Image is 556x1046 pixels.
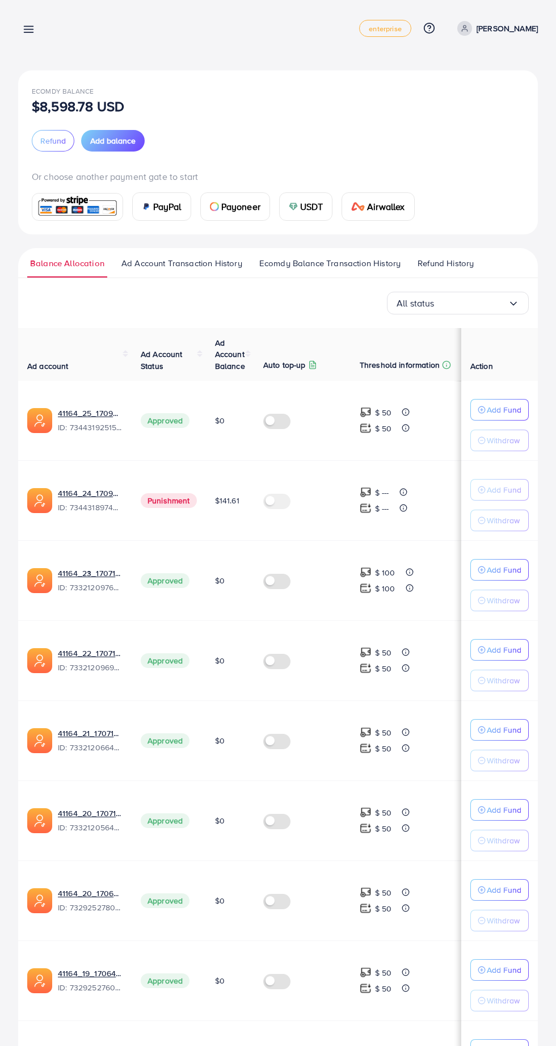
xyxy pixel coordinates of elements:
a: [PERSON_NAME] [453,21,538,36]
img: card [36,195,119,219]
p: $ 50 [375,422,392,435]
p: Add Fund [487,963,521,977]
div: <span class='underline'>41164_21_1707142387585</span></br>7332120664427642882 [58,728,123,754]
img: top-up amount [360,566,372,578]
span: USDT [300,200,323,213]
span: ID: 7332120564271874049 [58,822,123,833]
a: cardUSDT [279,192,333,221]
button: Withdraw [470,590,529,611]
span: Action [470,360,493,372]
img: top-up amount [360,887,372,898]
span: Approved [141,893,189,908]
p: $ 50 [375,982,392,995]
img: card [210,202,219,211]
span: Approved [141,653,189,668]
span: Balance Allocation [30,257,104,270]
a: cardPayPal [132,192,191,221]
p: Withdraw [487,674,520,687]
span: Ecomdy Balance [32,86,94,96]
p: Withdraw [487,834,520,847]
p: $ --- [375,486,389,499]
span: $0 [215,415,225,426]
img: top-up amount [360,582,372,594]
button: Add Fund [470,799,529,821]
img: card [289,202,298,211]
span: $0 [215,735,225,746]
a: card [32,193,123,221]
a: 41164_22_1707142456408 [58,648,123,659]
img: top-up amount [360,806,372,818]
button: Add Fund [470,559,529,581]
div: <span class='underline'>41164_19_1706474666940</span></br>7329252760468127746 [58,968,123,994]
a: cardAirwallex [342,192,414,221]
span: ID: 7332120976240689154 [58,582,123,593]
button: Add Fund [470,639,529,661]
p: $ 50 [375,902,392,915]
span: Ad Account Transaction History [121,257,242,270]
p: $ 50 [375,406,392,419]
p: Add Fund [487,403,521,417]
span: Refund [40,135,66,146]
span: PayPal [153,200,182,213]
button: Withdraw [470,510,529,531]
button: Withdraw [470,990,529,1011]
a: 41164_25_1709982599082 [58,408,123,419]
a: 41164_24_1709982576916 [58,488,123,499]
span: ID: 7332120969684811778 [58,662,123,673]
span: Ad Account Balance [215,337,245,372]
p: $ 50 [375,646,392,659]
p: Threshold information [360,358,440,372]
p: Withdraw [487,514,520,527]
img: top-up amount [360,822,372,834]
div: <span class='underline'>41164_20_1706474683598</span></br>7329252780571557890 [58,888,123,914]
img: ic-ads-acc.e4c84228.svg [27,728,52,753]
div: <span class='underline'>41164_25_1709982599082</span></br>7344319251534069762 [58,408,123,434]
p: Withdraw [487,994,520,1007]
span: ID: 7329252780571557890 [58,902,123,913]
button: Add balance [81,130,145,152]
button: Withdraw [470,430,529,451]
span: Ad account [27,360,69,372]
img: top-up amount [360,902,372,914]
a: cardPayoneer [200,192,270,221]
p: Withdraw [487,434,520,447]
img: top-up amount [360,406,372,418]
img: top-up amount [360,967,372,978]
span: Punishment [141,493,197,508]
p: Add Fund [487,563,521,577]
span: ID: 7344319251534069762 [58,422,123,433]
button: Withdraw [470,830,529,851]
span: ID: 7329252760468127746 [58,982,123,993]
span: Refund History [418,257,474,270]
img: card [142,202,151,211]
div: <span class='underline'>41164_24_1709982576916</span></br>7344318974215340033 [58,488,123,514]
p: $ 50 [375,886,392,900]
a: 41164_21_1707142387585 [58,728,123,739]
span: $0 [215,975,225,986]
span: Ecomdy Balance Transaction History [259,257,401,270]
span: Payoneer [221,200,260,213]
img: top-up amount [360,662,372,674]
p: $ 50 [375,726,392,740]
span: Ad Account Status [141,348,183,371]
p: Auto top-up [263,358,306,372]
p: Withdraw [487,594,520,607]
span: ID: 7332120664427642882 [58,742,123,753]
p: Add Fund [487,803,521,817]
button: Refund [32,130,74,152]
button: Add Fund [470,399,529,421]
span: Approved [141,813,189,828]
a: enterprise [359,20,411,37]
button: Withdraw [470,750,529,771]
p: Add Fund [487,643,521,657]
a: 41164_23_1707142475983 [58,568,123,579]
img: ic-ads-acc.e4c84228.svg [27,648,52,673]
div: <span class='underline'>41164_20_1707142368069</span></br>7332120564271874049 [58,808,123,834]
a: 41164_20_1707142368069 [58,808,123,819]
span: Airwallex [367,200,405,213]
span: Add balance [90,135,136,146]
img: ic-ads-acc.e4c84228.svg [27,568,52,593]
p: Or choose another payment gate to start [32,170,524,183]
span: $0 [215,895,225,906]
span: $0 [215,655,225,666]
